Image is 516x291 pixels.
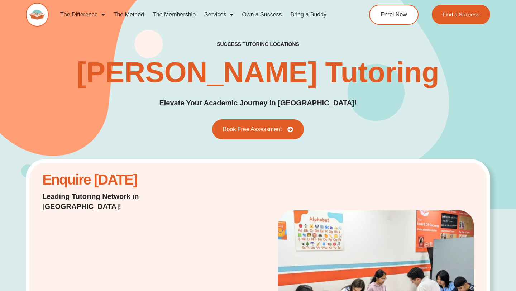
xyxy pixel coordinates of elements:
a: The Membership [148,6,200,23]
a: Own a Success [238,6,286,23]
a: Bring a Buddy [286,6,331,23]
p: Leading Tutoring Network in [GEOGRAPHIC_DATA]! [42,191,196,211]
p: Elevate Your Academic Journey in [GEOGRAPHIC_DATA]! [159,97,357,109]
nav: Menu [56,6,343,23]
span: Enrol Now [381,12,407,18]
a: Enrol Now [369,5,419,25]
span: Find a Success [443,12,479,17]
a: Book Free Assessment [212,119,304,139]
a: The Method [109,6,148,23]
a: The Difference [56,6,109,23]
h2: success tutoring locations [217,41,299,47]
a: Services [200,6,238,23]
a: Find a Success [432,5,490,24]
h2: Enquire [DATE] [42,175,196,184]
h1: [PERSON_NAME] Tutoring [77,58,439,87]
span: Book Free Assessment [223,127,282,132]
